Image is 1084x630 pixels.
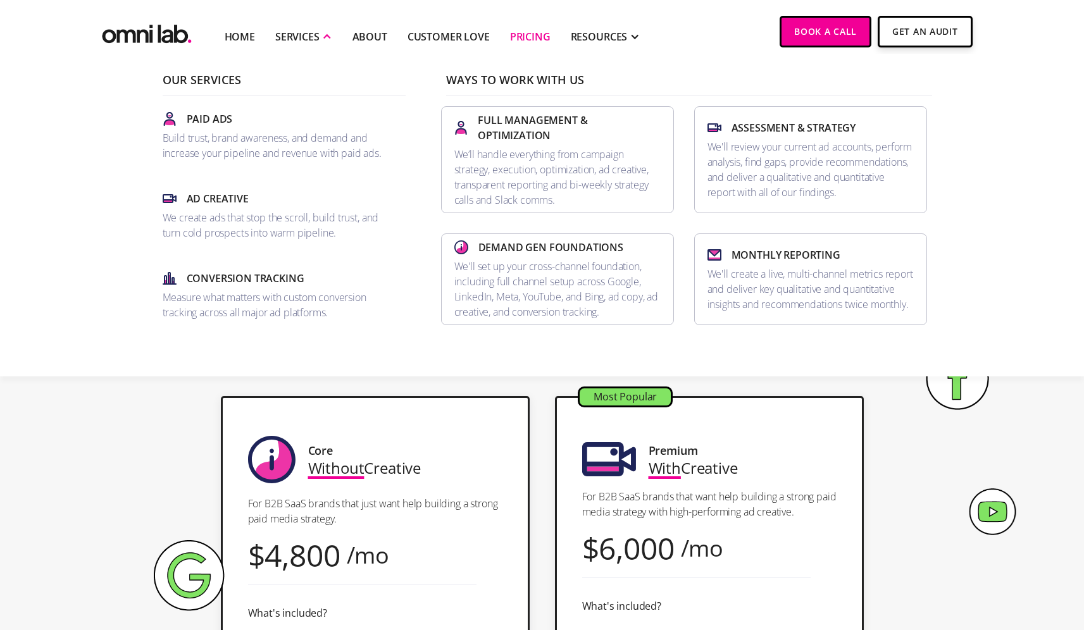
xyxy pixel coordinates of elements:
[187,111,233,127] p: Paid Ads
[478,113,660,143] p: Full Management & Optimization
[308,459,421,476] div: Creative
[99,16,194,47] a: home
[454,147,661,207] p: We’ll handle everything from campaign strategy, execution, optimization, ad creative, transparent...
[308,442,333,459] div: Core
[441,233,674,325] a: Demand Gen FoundationsWe'll set up your cross-channel foundation, including full channel setup ac...
[248,496,502,526] p: For B2B SaaS brands that just want help building a strong paid media strategy.
[446,74,932,96] p: Ways To Work With Us
[732,247,840,262] p: Monthly Reporting
[599,540,674,557] div: 6,000
[571,29,628,44] div: RESOURCES
[649,459,738,476] div: Creative
[582,598,661,615] div: What's included?
[649,442,698,459] div: Premium
[649,457,681,478] span: With
[694,106,927,213] a: Assessment & StrategyWe'll review your current ad accounts, perform analysis, find gaps, provide ...
[347,547,390,564] div: /mo
[510,29,551,44] a: Pricing
[856,483,1084,630] iframe: Chat Widget
[158,186,401,245] a: Ad CreativeWe create ads that stop the scroll, build trust, and turn cold prospects into warm pip...
[187,271,304,286] p: Conversion Tracking
[352,29,387,44] a: About
[248,547,265,564] div: $
[163,290,396,320] p: Measure what matters with custom conversion tracking across all major ad platforms.
[707,266,914,312] p: We'll create a live, multi-channel metrics report and deliver key qualitative and quantitative in...
[694,233,927,325] a: Monthly ReportingWe'll create a live, multi-channel metrics report and deliver key qualitative an...
[275,29,320,44] div: SERVICES
[580,388,671,405] div: Most Popular
[99,16,194,47] img: Omni Lab: B2B SaaS Demand Generation Agency
[187,191,249,206] p: Ad Creative
[681,540,724,557] div: /mo
[441,106,674,213] a: Full Management & OptimizationWe’ll handle everything from campaign strategy, execution, optimiza...
[582,489,837,519] p: For B2B SaaS brands that want help building a strong paid media strategy with high-performing ad ...
[163,130,396,161] p: Build trust, brand awareness, and demand and increase your pipeline and revenue with paid ads.
[780,16,871,47] a: Book a Call
[478,240,623,255] p: Demand Gen Foundations
[163,210,396,240] p: We create ads that stop the scroll, build trust, and turn cold prospects into warm pipeline.
[454,259,661,319] p: We'll set up your cross-channel foundation, including full channel setup across Google, LinkedIn,...
[158,106,401,166] a: Paid AdsBuild trust, brand awareness, and demand and increase your pipeline and revenue with paid...
[707,139,914,200] p: We'll review your current ad accounts, perform analysis, find gaps, provide recommendations, and ...
[878,16,972,47] a: Get An Audit
[408,29,490,44] a: Customer Love
[163,74,406,96] p: Our Services
[158,266,401,325] a: Conversion TrackingMeasure what matters with custom conversion tracking across all major ad platf...
[582,540,599,557] div: $
[732,120,856,135] p: Assessment & Strategy
[308,457,364,478] span: Without
[248,605,327,622] div: What's included?
[225,29,255,44] a: Home
[265,547,340,564] div: 4,800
